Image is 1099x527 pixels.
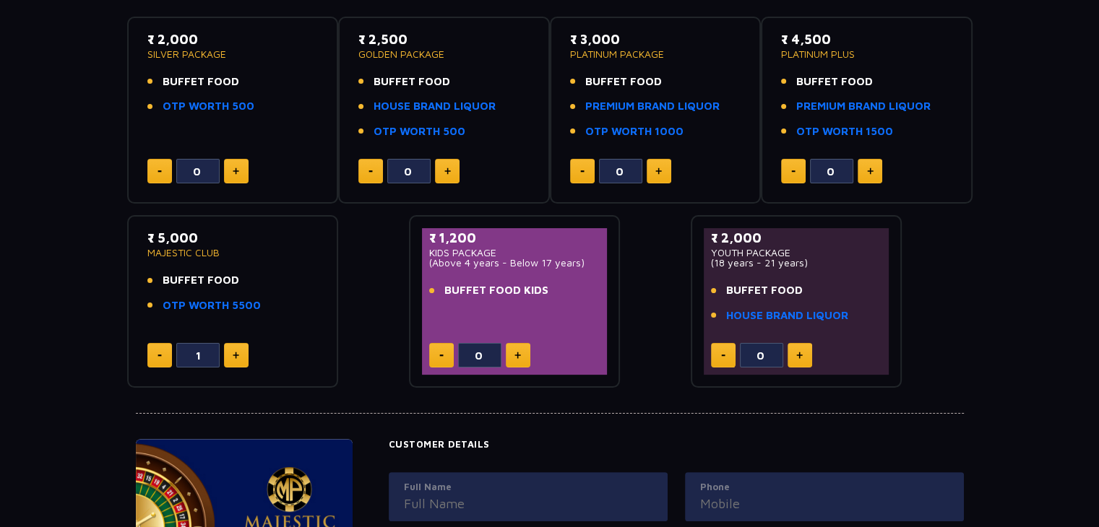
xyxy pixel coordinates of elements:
a: HOUSE BRAND LIQUOR [374,98,496,115]
a: OTP WORTH 1000 [585,123,684,140]
p: ₹ 2,000 [147,30,319,49]
span: BUFFET FOOD [585,74,662,90]
p: (18 years - 21 years) [711,258,882,268]
a: PREMIUM BRAND LIQUOR [796,98,931,115]
img: plus [796,352,803,359]
span: BUFFET FOOD KIDS [444,282,548,299]
a: PREMIUM BRAND LIQUOR [585,98,720,115]
span: BUFFET FOOD [796,74,873,90]
img: minus [791,170,796,173]
p: SILVER PACKAGE [147,49,319,59]
img: plus [867,167,874,175]
img: minus [721,354,725,357]
img: minus [439,354,444,357]
img: plus [233,167,239,175]
span: BUFFET FOOD [163,272,239,289]
label: Phone [700,480,949,495]
p: MAJESTIC CLUB [147,248,319,258]
img: minus [158,354,162,357]
a: OTP WORTH 500 [163,98,254,115]
a: OTP WORTH 500 [374,123,465,140]
span: BUFFET FOOD [374,74,450,90]
p: PLATINUM PLUS [781,49,952,59]
span: BUFFET FOOD [726,282,803,299]
p: ₹ 4,500 [781,30,952,49]
input: Full Name [404,494,652,513]
input: Mobile [700,494,949,513]
p: (Above 4 years - Below 17 years) [429,258,600,268]
a: OTP WORTH 5500 [163,297,261,314]
img: plus [514,352,521,359]
p: ₹ 1,200 [429,228,600,248]
p: ₹ 2,500 [358,30,530,49]
a: HOUSE BRAND LIQUOR [726,308,848,324]
img: minus [158,170,162,173]
a: OTP WORTH 1500 [796,123,893,140]
p: PLATINUM PACKAGE [570,49,741,59]
img: minus [580,170,585,173]
h4: Customer Details [389,439,964,450]
img: minus [369,170,373,173]
img: plus [655,167,662,175]
img: plus [233,352,239,359]
span: BUFFET FOOD [163,74,239,90]
p: ₹ 3,000 [570,30,741,49]
label: Full Name [404,480,652,495]
p: GOLDEN PACKAGE [358,49,530,59]
img: plus [444,167,451,175]
p: KIDS PACKAGE [429,248,600,258]
p: ₹ 2,000 [711,228,882,248]
p: ₹ 5,000 [147,228,319,248]
p: YOUTH PACKAGE [711,248,882,258]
